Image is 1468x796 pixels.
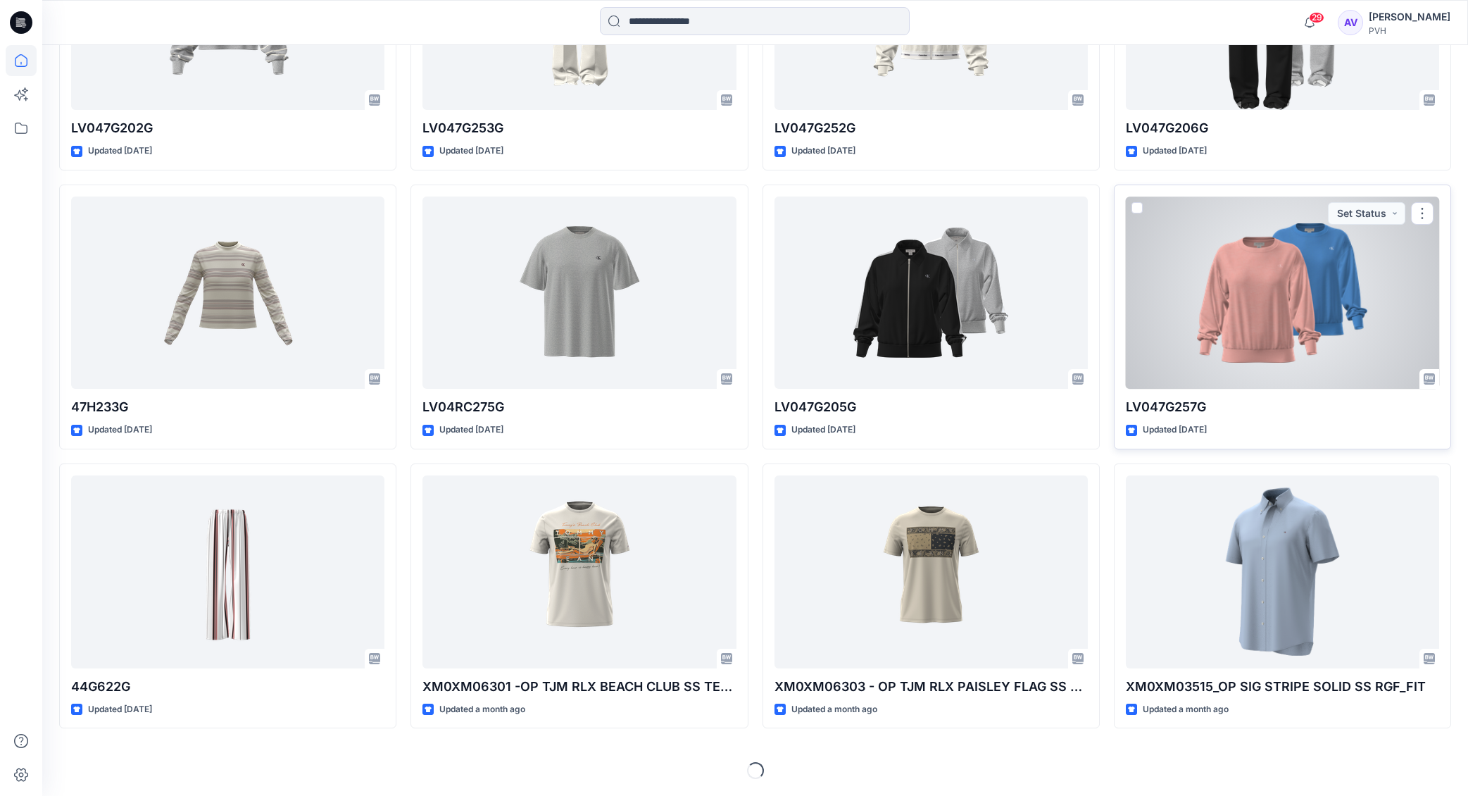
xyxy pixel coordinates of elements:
[71,397,384,417] p: 47H233G
[71,677,384,697] p: 44G622G
[1126,677,1439,697] p: XM0XM03515_OP SIG STRIPE SOLID SS RGF_FIT
[71,197,384,390] a: 47H233G
[774,118,1088,138] p: LV047G252G
[88,144,152,158] p: Updated [DATE]
[88,423,152,437] p: Updated [DATE]
[439,423,503,437] p: Updated [DATE]
[71,475,384,668] a: 44G622G
[422,475,736,668] a: XM0XM06301 -OP TJM RLX BEACH CLUB SS TEE-V01
[1126,397,1439,417] p: LV047G257G
[422,118,736,138] p: LV047G253G
[1369,8,1450,25] div: [PERSON_NAME]
[1338,10,1363,35] div: AV
[1309,12,1324,23] span: 29
[791,423,855,437] p: Updated [DATE]
[422,677,736,697] p: XM0XM06301 -OP TJM RLX BEACH CLUB SS TEE-V01
[422,397,736,417] p: LV04RC275G
[1126,197,1439,390] a: LV047G257G
[774,397,1088,417] p: LV047G205G
[88,702,152,717] p: Updated [DATE]
[791,144,855,158] p: Updated [DATE]
[422,197,736,390] a: LV04RC275G
[774,197,1088,390] a: LV047G205G
[1126,118,1439,138] p: LV047G206G
[791,702,877,717] p: Updated a month ago
[1126,475,1439,668] a: XM0XM03515_OP SIG STRIPE SOLID SS RGF_FIT
[1143,702,1229,717] p: Updated a month ago
[439,144,503,158] p: Updated [DATE]
[439,702,525,717] p: Updated a month ago
[774,475,1088,668] a: XM0XM06303 - OP TJM RLX PAISLEY FLAG SS TEE - V01
[1369,25,1450,36] div: PVH
[1143,144,1207,158] p: Updated [DATE]
[774,677,1088,697] p: XM0XM06303 - OP TJM RLX PAISLEY FLAG SS TEE - V01
[71,118,384,138] p: LV047G202G
[1143,423,1207,437] p: Updated [DATE]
